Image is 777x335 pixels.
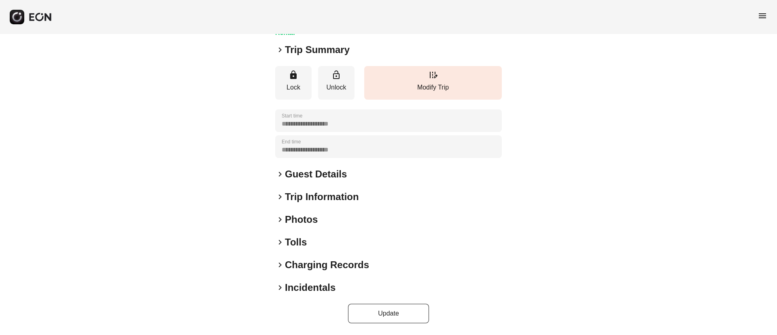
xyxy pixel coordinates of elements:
[275,283,285,292] span: keyboard_arrow_right
[758,11,767,21] span: menu
[275,169,285,179] span: keyboard_arrow_right
[285,43,350,56] h2: Trip Summary
[318,66,355,100] button: Unlock
[348,304,429,323] button: Update
[364,66,502,100] button: Modify Trip
[322,83,350,92] p: Unlock
[285,190,359,203] h2: Trip Information
[331,70,341,80] span: lock_open
[275,260,285,270] span: keyboard_arrow_right
[275,66,312,100] button: Lock
[285,236,307,249] h2: Tolls
[285,258,369,271] h2: Charging Records
[275,45,285,55] span: keyboard_arrow_right
[289,70,298,80] span: lock
[279,83,308,92] p: Lock
[368,83,498,92] p: Modify Trip
[285,281,335,294] h2: Incidentals
[275,237,285,247] span: keyboard_arrow_right
[275,192,285,202] span: keyboard_arrow_right
[285,168,347,181] h2: Guest Details
[428,70,438,80] span: edit_road
[275,215,285,224] span: keyboard_arrow_right
[285,213,318,226] h2: Photos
